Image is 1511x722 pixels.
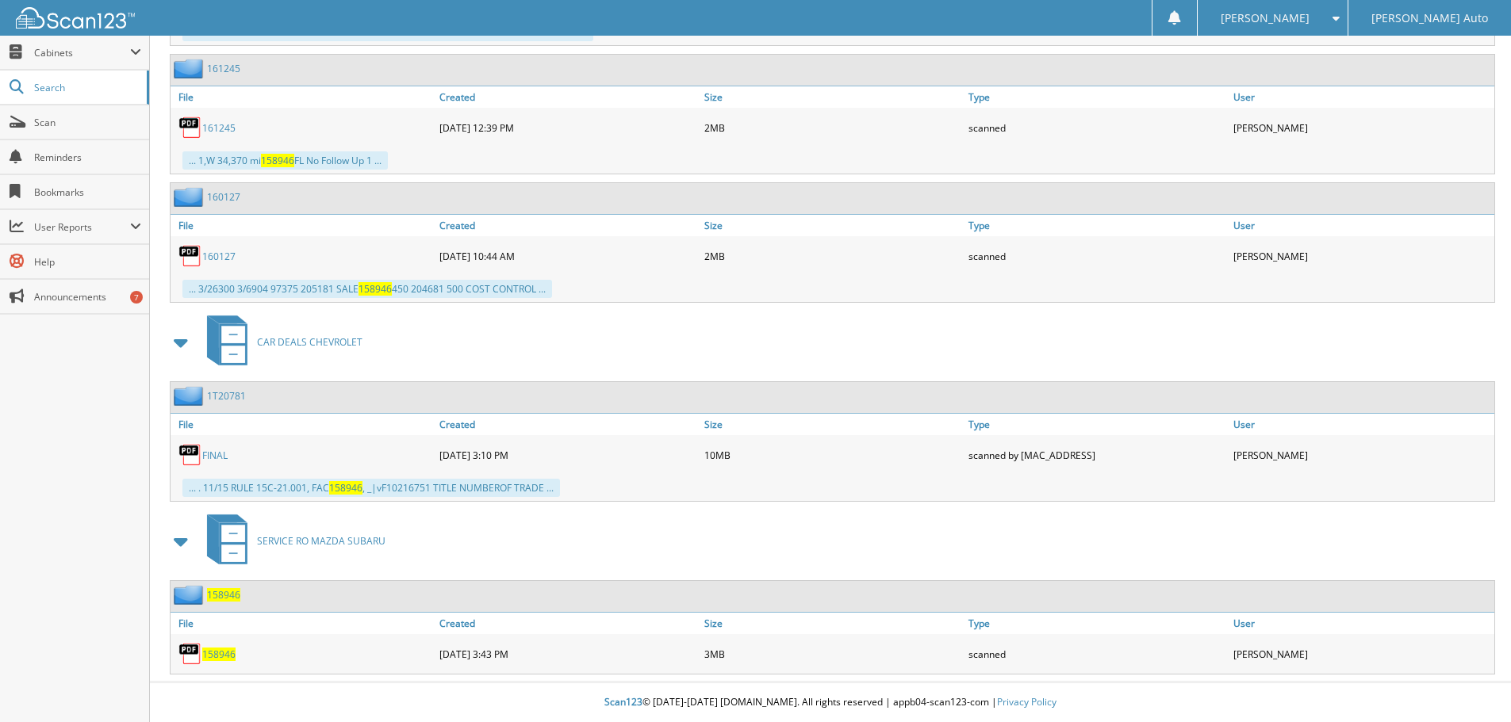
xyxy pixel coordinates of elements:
a: 161245 [207,62,240,75]
img: PDF.png [178,443,202,467]
span: Cabinets [34,46,130,59]
a: 158946 [202,648,236,661]
div: 3MB [700,638,965,670]
a: SERVICE RO MAZDA SUBARU [198,510,385,572]
a: User [1229,613,1494,634]
a: Created [435,86,700,108]
a: FINAL [202,449,228,462]
div: 7 [130,291,143,304]
div: 10MB [700,439,965,471]
a: CAR DEALS CHEVROLET [198,311,362,373]
a: File [171,86,435,108]
span: SERVICE RO MAZDA SUBARU [257,534,385,548]
div: © [DATE]-[DATE] [DOMAIN_NAME]. All rights reserved | appb04-scan123-com | [150,683,1511,722]
a: 160127 [202,250,236,263]
div: 2MB [700,112,965,143]
div: [DATE] 10:44 AM [435,240,700,272]
span: [PERSON_NAME] [1221,13,1310,23]
a: Privacy Policy [997,695,1057,709]
div: [PERSON_NAME] [1229,240,1494,272]
span: Scan [34,116,141,129]
a: Size [700,414,965,435]
div: [DATE] 3:10 PM [435,439,700,471]
a: 1T20781 [207,389,246,403]
div: scanned [965,638,1229,670]
div: [PERSON_NAME] [1229,638,1494,670]
div: ... 1,W 34,370 mi FL No Follow Up 1 ... [182,151,388,170]
span: 158946 [261,154,294,167]
div: [DATE] 3:43 PM [435,638,700,670]
a: File [171,215,435,236]
span: User Reports [34,220,130,234]
img: scan123-logo-white.svg [16,7,135,29]
img: PDF.png [178,116,202,139]
div: ... . 11/15 RULE 15C-21.001, FAC , _|vF10216751 TITLE NUMBEROF TRADE ... [182,479,560,497]
span: Search [34,81,139,94]
div: scanned [965,112,1229,143]
a: Created [435,414,700,435]
a: User [1229,86,1494,108]
img: PDF.png [178,642,202,666]
img: folder2.png [174,187,207,207]
span: 158946 [359,282,392,296]
a: 160127 [207,190,240,204]
a: Type [965,86,1229,108]
a: File [171,414,435,435]
span: Reminders [34,151,141,164]
div: [PERSON_NAME] [1229,112,1494,143]
a: Size [700,215,965,236]
a: Created [435,613,700,634]
a: Size [700,86,965,108]
div: scanned by [MAC_ADDRESS] [965,439,1229,471]
span: Bookmarks [34,185,141,199]
img: folder2.png [174,585,207,605]
a: Type [965,215,1229,236]
span: Help [34,255,141,269]
a: User [1229,414,1494,435]
a: 158946 [207,588,240,602]
span: [PERSON_NAME] Auto [1371,13,1488,23]
a: Type [965,613,1229,634]
a: Type [965,414,1229,435]
a: File [171,613,435,634]
img: PDF.png [178,244,202,268]
a: 161245 [202,121,236,135]
div: [PERSON_NAME] [1229,439,1494,471]
a: Size [700,613,965,634]
div: ... 3/26300 3/6904 97375 205181 SALE 450 204681 500 COST CONTROL ... [182,280,552,298]
span: Scan123 [604,695,642,709]
a: Created [435,215,700,236]
img: folder2.png [174,59,207,78]
span: 158946 [329,481,362,495]
a: User [1229,215,1494,236]
div: [DATE] 12:39 PM [435,112,700,143]
div: scanned [965,240,1229,272]
span: Announcements [34,290,141,304]
div: 2MB [700,240,965,272]
span: CAR DEALS CHEVROLET [257,335,362,349]
img: folder2.png [174,386,207,406]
